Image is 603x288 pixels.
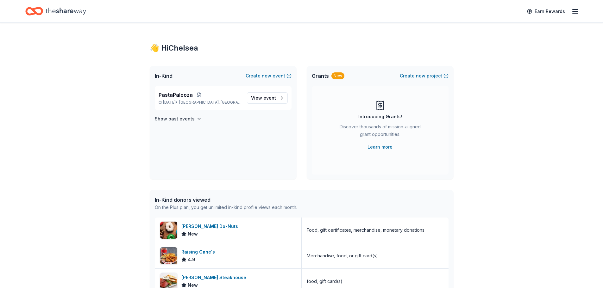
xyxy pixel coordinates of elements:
[188,256,195,263] span: 4.9
[155,72,173,80] span: In-Kind
[337,123,423,141] div: Discover thousands of mission-aligned grant opportunities.
[25,4,86,19] a: Home
[179,100,242,105] span: [GEOGRAPHIC_DATA], [GEOGRAPHIC_DATA]
[416,72,425,80] span: new
[160,247,177,264] img: Image for Raising Cane's
[181,248,217,256] div: Raising Cane's
[331,72,344,79] div: New
[159,100,242,105] p: [DATE] •
[523,6,569,17] a: Earn Rewards
[160,222,177,239] img: Image for Shipley Do-Nuts
[247,92,288,104] a: View event
[181,223,241,230] div: [PERSON_NAME] Do-Nuts
[246,72,292,80] button: Createnewevent
[307,226,424,234] div: Food, gift certificates, merchandise, monetary donations
[150,43,454,53] div: 👋 Hi Chelsea
[312,72,329,80] span: Grants
[307,278,342,285] div: food, gift card(s)
[181,274,249,281] div: [PERSON_NAME] Steakhouse
[155,196,297,204] div: In-Kind donors viewed
[188,230,198,238] span: New
[159,91,193,99] span: PastaPalooza
[155,115,195,123] h4: Show past events
[155,115,202,123] button: Show past events
[251,94,276,102] span: View
[307,252,378,260] div: Merchandise, food, or gift card(s)
[400,72,449,80] button: Createnewproject
[155,204,297,211] div: On the Plus plan, you get unlimited in-kind profile views each month.
[367,143,393,151] a: Learn more
[262,72,271,80] span: new
[358,113,402,120] div: Introducing Grants!
[263,95,276,101] span: event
